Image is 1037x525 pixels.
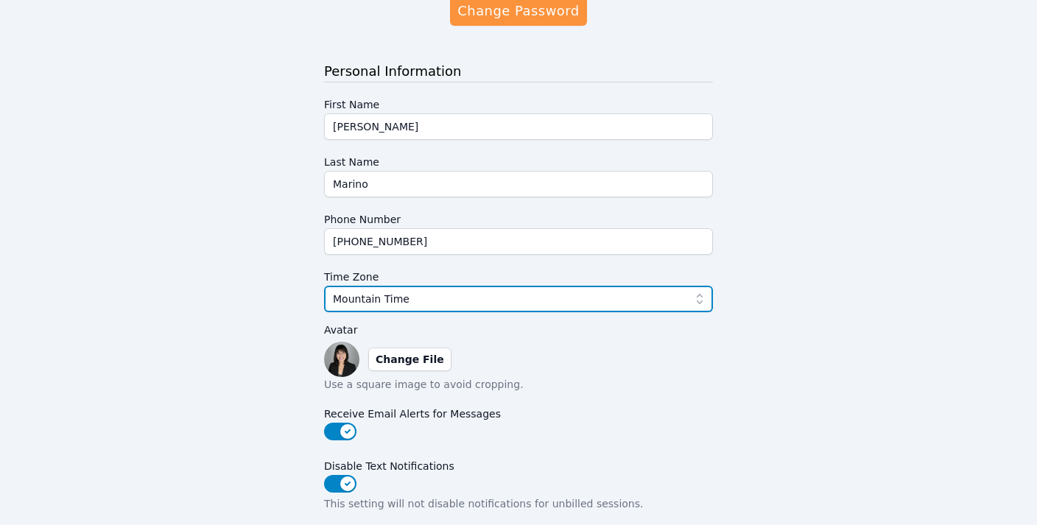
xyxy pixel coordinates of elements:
[324,453,713,475] label: Disable Text Notifications
[324,91,713,113] label: First Name
[333,290,409,308] span: Mountain Time
[324,401,713,423] label: Receive Email Alerts for Messages
[324,377,713,392] p: Use a square image to avoid cropping.
[324,321,713,339] label: Avatar
[324,342,359,377] img: preview
[368,348,451,371] label: Change File
[324,61,713,82] h3: Personal Information
[324,286,713,312] button: Mountain Time
[324,264,713,286] label: Time Zone
[324,149,713,171] label: Last Name
[324,496,713,511] p: This setting will not disable notifications for unbilled sessions.
[324,206,713,228] label: Phone Number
